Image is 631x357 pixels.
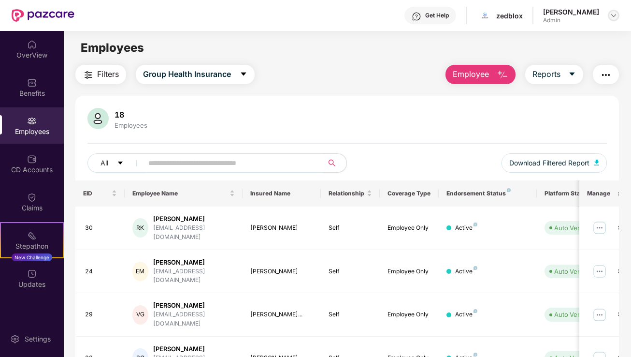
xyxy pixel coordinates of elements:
div: Employee Only [387,267,431,276]
div: Self [329,267,372,276]
div: EM [132,262,148,281]
th: Relationship [321,180,380,207]
th: EID [75,180,125,207]
div: Get Help [425,12,449,19]
th: Employee Name [125,180,243,207]
div: Active [455,267,477,276]
div: 18 [113,110,149,119]
span: caret-down [117,160,124,167]
img: svg+xml;base64,PHN2ZyB4bWxucz0iaHR0cDovL3d3dy53My5vcmcvMjAwMC9zdmciIHdpZHRoPSIyMSIgaGVpZ2h0PSIyMC... [27,231,37,240]
div: [PERSON_NAME] [153,258,235,267]
img: svg+xml;base64,PHN2ZyBpZD0iRW1wbG95ZWVzIiB4bWxucz0iaHR0cDovL3d3dy53My5vcmcvMjAwMC9zdmciIHdpZHRoPS... [27,116,37,126]
div: [EMAIL_ADDRESS][DOMAIN_NAME] [153,223,235,242]
span: EID [83,190,110,197]
img: svg+xml;base64,PHN2ZyB4bWxucz0iaHR0cDovL3d3dy53My5vcmcvMjAwMC9zdmciIHdpZHRoPSI4IiBoZWlnaHQ9IjgiIH... [473,266,477,270]
div: [PERSON_NAME] [250,267,314,276]
div: Active [455,310,477,319]
img: svg+xml;base64,PHN2ZyBpZD0iRHJvcGRvd24tMzJ4MzIiIHhtbG5zPSJodHRwOi8vd3d3LnczLm9yZy8yMDAwL3N2ZyIgd2... [610,12,617,19]
span: All [100,158,108,168]
img: svg+xml;base64,PHN2ZyBpZD0iU2V0dGluZy0yMHgyMCIgeG1sbnM9Imh0dHA6Ly93d3cudzMub3JnLzIwMDAvc3ZnIiB3aW... [10,334,20,344]
div: 29 [85,310,117,319]
div: New Challenge [12,253,52,261]
div: Auto Verified [554,223,593,233]
div: Stepathon [1,241,63,251]
span: Reports [532,68,560,80]
span: Group Health Insurance [143,68,231,80]
span: Employee [453,68,489,80]
img: svg+xml;base64,PHN2ZyB4bWxucz0iaHR0cDovL3d3dy53My5vcmcvMjAwMC9zdmciIHdpZHRoPSIyNCIgaGVpZ2h0PSIyNC... [83,69,94,81]
button: Filters [75,65,126,84]
img: svg+xml;base64,PHN2ZyBpZD0iSGVscC0zMngzMiIgeG1sbnM9Imh0dHA6Ly93d3cudzMub3JnLzIwMDAvc3ZnIiB3aWR0aD... [412,12,421,21]
img: svg+xml;base64,PHN2ZyBpZD0iQ0RfQWNjb3VudHMiIGRhdGEtbmFtZT0iQ0QgQWNjb3VudHMiIHhtbG5zPSJodHRwOi8vd3... [27,154,37,164]
th: Coverage Type [380,180,439,207]
img: svg+xml;base64,PHN2ZyB4bWxucz0iaHR0cDovL3d3dy53My5vcmcvMjAwMC9zdmciIHdpZHRoPSI4IiBoZWlnaHQ9IjgiIH... [473,223,477,226]
span: Filters [97,68,119,80]
div: Self [329,223,372,233]
span: caret-down [240,70,247,79]
button: Group Health Insurancecaret-down [136,65,255,84]
div: 24 [85,267,117,276]
img: manageButton [592,264,607,279]
span: Download Filtered Report [509,158,589,168]
button: Allcaret-down [87,153,146,173]
img: New Pazcare Logo [12,9,74,22]
div: Self [329,310,372,319]
div: RK [132,218,148,238]
div: Employee Only [387,223,431,233]
img: svg+xml;base64,PHN2ZyB4bWxucz0iaHR0cDovL3d3dy53My5vcmcvMjAwMC9zdmciIHdpZHRoPSI4IiBoZWlnaHQ9IjgiIH... [473,353,477,357]
div: [PERSON_NAME] [153,301,235,310]
div: VG [132,305,148,325]
span: caret-down [568,70,576,79]
img: svg+xml;base64,PHN2ZyB4bWxucz0iaHR0cDovL3d3dy53My5vcmcvMjAwMC9zdmciIHhtbG5zOnhsaW5rPSJodHRwOi8vd3... [87,108,109,129]
div: [PERSON_NAME] [250,223,314,233]
div: 30 [85,223,117,233]
span: Relationship [329,190,365,197]
img: svg+xml;base64,PHN2ZyB4bWxucz0iaHR0cDovL3d3dy53My5vcmcvMjAwMC9zdmciIHdpZHRoPSI4IiBoZWlnaHQ9IjgiIH... [507,188,511,192]
span: search [323,159,342,167]
div: Employees [113,121,149,129]
button: Reportscaret-down [525,65,583,84]
div: Platform Status [545,190,598,197]
img: svg+xml;base64,PHN2ZyB4bWxucz0iaHR0cDovL3d3dy53My5vcmcvMjAwMC9zdmciIHhtbG5zOnhsaW5rPSJodHRwOi8vd3... [497,69,508,81]
img: svg+xml;base64,PHN2ZyBpZD0iSG9tZSIgeG1sbnM9Imh0dHA6Ly93d3cudzMub3JnLzIwMDAvc3ZnIiB3aWR0aD0iMjAiIG... [27,40,37,49]
div: Auto Verified [554,267,593,276]
div: [EMAIL_ADDRESS][DOMAIN_NAME] [153,310,235,328]
div: Auto Verified [554,310,593,319]
div: zedblox [496,11,523,20]
img: svg+xml;base64,PHN2ZyB4bWxucz0iaHR0cDovL3d3dy53My5vcmcvMjAwMC9zdmciIHhtbG5zOnhsaW5rPSJodHRwOi8vd3... [594,160,599,165]
th: Manage [579,180,618,207]
button: search [323,153,347,173]
img: manageButton [592,307,607,323]
div: [PERSON_NAME]... [250,310,314,319]
div: [EMAIL_ADDRESS][DOMAIN_NAME] [153,267,235,285]
div: [PERSON_NAME] [543,7,599,16]
div: Employee Only [387,310,431,319]
div: Settings [22,334,54,344]
img: svg+xml;base64,PHN2ZyBpZD0iQmVuZWZpdHMiIHhtbG5zPSJodHRwOi8vd3d3LnczLm9yZy8yMDAwL3N2ZyIgd2lkdGg9Ij... [27,78,37,88]
img: svg+xml;base64,PHN2ZyBpZD0iVXBkYXRlZCIgeG1sbnM9Imh0dHA6Ly93d3cudzMub3JnLzIwMDAvc3ZnIiB3aWR0aD0iMj... [27,269,37,279]
img: svg+xml;base64,PHN2ZyB4bWxucz0iaHR0cDovL3d3dy53My5vcmcvMjAwMC9zdmciIHdpZHRoPSI4IiBoZWlnaHQ9IjgiIH... [473,309,477,313]
div: Admin [543,16,599,24]
div: Endorsement Status [446,190,529,197]
div: [PERSON_NAME] [153,344,235,354]
th: Insured Name [243,180,321,207]
img: manageButton [592,220,607,236]
div: Active [455,223,477,233]
span: Employees [81,41,144,55]
img: svg+xml;base64,PHN2ZyBpZD0iQ2xhaW0iIHhtbG5zPSJodHRwOi8vd3d3LnczLm9yZy8yMDAwL3N2ZyIgd2lkdGg9IjIwIi... [27,193,37,202]
button: Download Filtered Report [502,153,607,173]
button: Employee [445,65,516,84]
img: logo.png [478,9,492,23]
span: Employee Name [132,190,228,197]
div: [PERSON_NAME] [153,214,235,223]
img: svg+xml;base64,PHN2ZyB4bWxucz0iaHR0cDovL3d3dy53My5vcmcvMjAwMC9zdmciIHdpZHRoPSIyNCIgaGVpZ2h0PSIyNC... [600,69,612,81]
